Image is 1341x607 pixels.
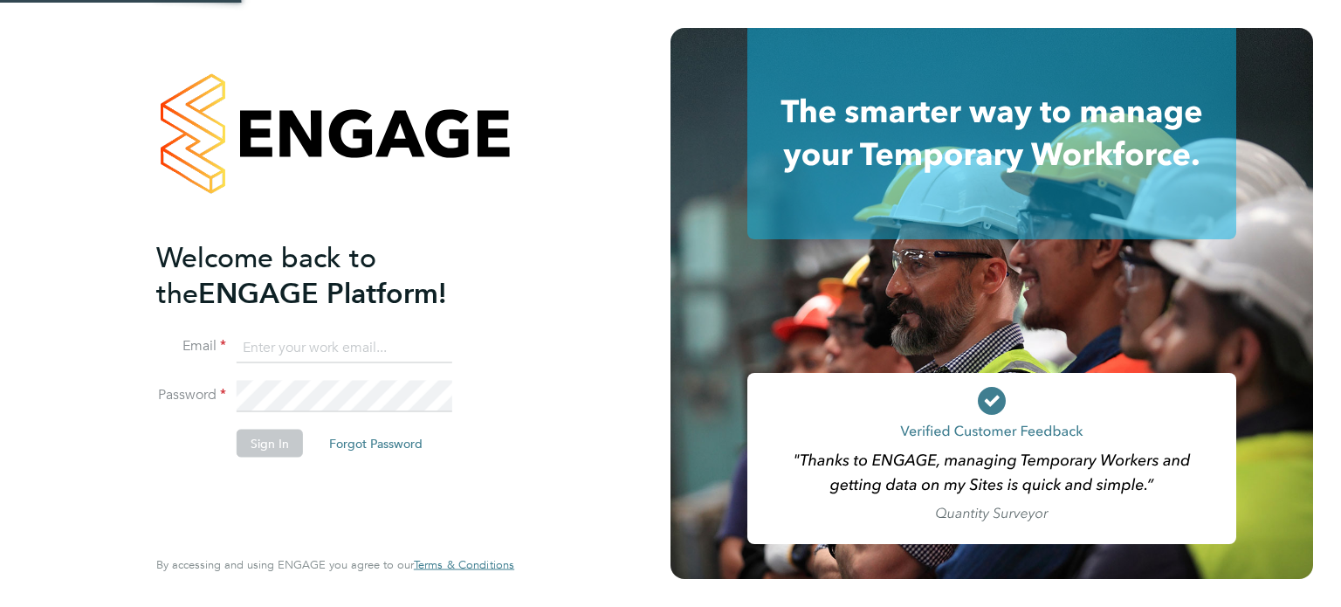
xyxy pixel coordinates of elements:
[414,557,514,572] span: Terms & Conditions
[156,337,226,355] label: Email
[156,239,497,311] h2: ENGAGE Platform!
[156,386,226,404] label: Password
[315,430,437,458] button: Forgot Password
[237,332,452,363] input: Enter your work email...
[237,430,303,458] button: Sign In
[156,557,514,572] span: By accessing and using ENGAGE you agree to our
[414,558,514,572] a: Terms & Conditions
[156,240,376,310] span: Welcome back to the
